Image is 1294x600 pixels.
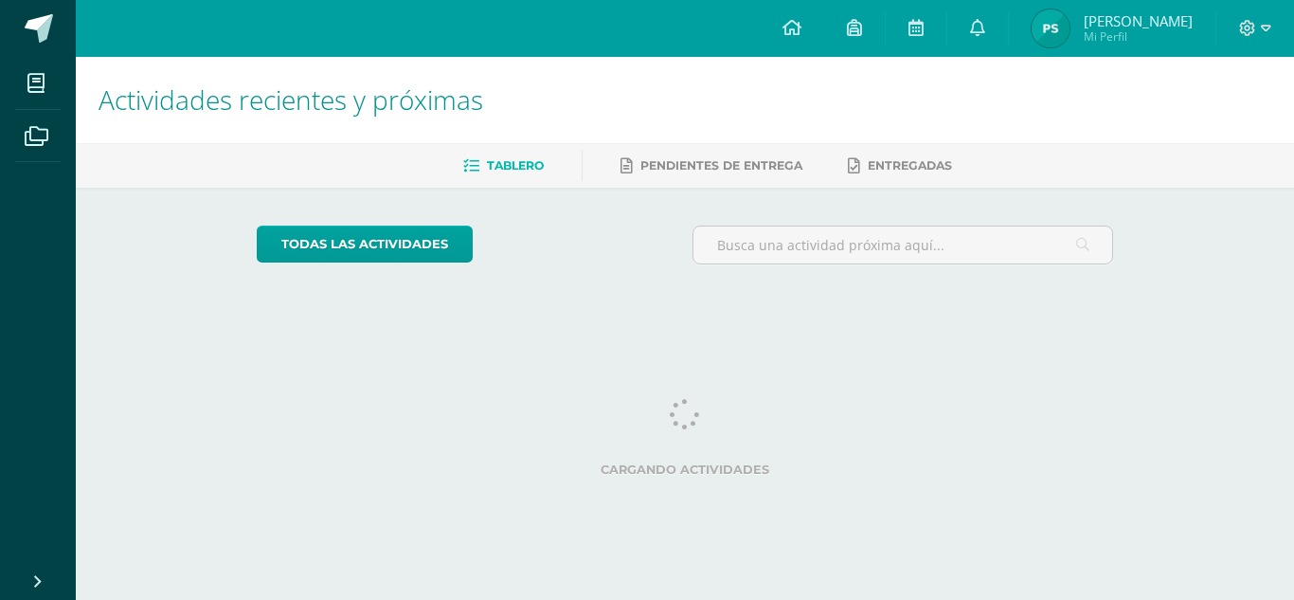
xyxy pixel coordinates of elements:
[848,151,952,181] a: Entregadas
[693,227,1113,264] input: Busca una actividad próxima aquí...
[99,82,483,118] span: Actividades recientes y próximas
[257,463,1114,477] label: Cargando actividades
[620,151,802,181] a: Pendientes de entrega
[1084,28,1193,45] span: Mi Perfil
[487,158,544,173] span: Tablero
[868,158,952,173] span: Entregadas
[1084,11,1193,30] span: [PERSON_NAME]
[463,151,544,181] a: Tablero
[257,226,473,263] a: todas las Actividades
[1032,9,1069,47] img: 35b073a04f1a89aea06359b2cc02f5c8.png
[640,158,802,173] span: Pendientes de entrega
